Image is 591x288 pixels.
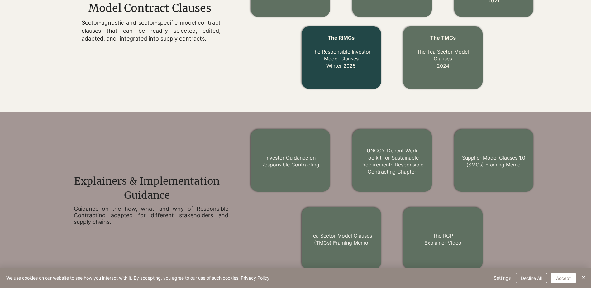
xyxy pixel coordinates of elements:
[360,147,423,175] a: UNGC's Decent Work Toolkit for Sustainable Procurement: Responsible Contracting Chapter
[328,35,355,41] span: The RIMCs
[74,175,220,201] span: Explainers & Implementation Guidance
[551,273,576,283] button: Accept
[241,275,269,281] a: Privacy Policy
[261,155,319,168] a: Investor Guidance on Responsible Contracting
[310,233,372,246] a: Tea Sector Model Clauses (TMCs) Framing Memo
[580,273,587,283] button: Close
[74,205,228,225] h2: Guidance on the how, what, and why of Responsible Contracting adapted for different stakeholders ...
[312,35,371,69] a: The RIMCs The Responsible Investor Model ClausesWinter 2025
[430,35,456,41] span: The TMCs
[6,275,269,281] span: We use cookies on our website to see how you interact with it. By accepting, you agree to our use...
[82,19,221,42] p: Sector-agnostic and sector-specific model contract clauses that can be readily selected, edited, ...
[516,273,547,283] button: Decline All
[580,274,587,281] img: Close
[88,2,211,15] span: Model Contract Clauses
[462,155,525,168] a: Supplier Model Clauses 1.0 (SMCs) Framing Memo
[494,273,511,283] span: Settings
[417,35,469,69] a: The TMCs The Tea Sector Model Clauses2024
[424,233,461,246] a: The RCPExplainer Video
